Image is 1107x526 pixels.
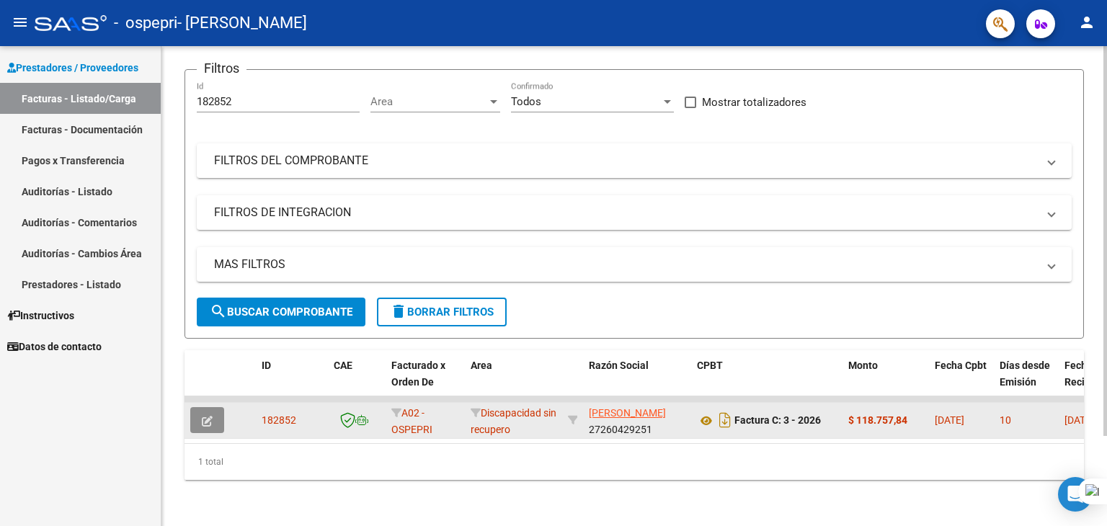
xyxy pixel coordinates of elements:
span: Fecha Cpbt [935,360,987,371]
datatable-header-cell: Facturado x Orden De [386,350,465,414]
span: Monto [848,360,878,371]
span: Buscar Comprobante [210,306,352,318]
span: Datos de contacto [7,339,102,355]
span: Area [471,360,492,371]
span: Facturado x Orden De [391,360,445,388]
mat-panel-title: FILTROS DEL COMPROBANTE [214,153,1037,169]
span: [PERSON_NAME] [589,407,666,419]
h3: Filtros [197,58,246,79]
span: Razón Social [589,360,649,371]
datatable-header-cell: Monto [843,350,929,414]
div: 1 total [184,444,1084,480]
span: 182852 [262,414,296,426]
datatable-header-cell: Fecha Cpbt [929,350,994,414]
span: [DATE] [935,414,964,426]
mat-expansion-panel-header: FILTROS DE INTEGRACION [197,195,1072,230]
span: CPBT [697,360,723,371]
span: Días desde Emisión [1000,360,1050,388]
span: - [PERSON_NAME] [177,7,307,39]
mat-icon: delete [390,303,407,320]
span: Instructivos [7,308,74,324]
span: A02 - OSPEPRI [391,407,432,435]
span: - ospepri [114,7,177,39]
datatable-header-cell: CPBT [691,350,843,414]
span: Todos [511,95,541,108]
span: Borrar Filtros [390,306,494,318]
mat-panel-title: FILTROS DE INTEGRACION [214,205,1037,220]
datatable-header-cell: Razón Social [583,350,691,414]
span: Discapacidad sin recupero [471,407,556,435]
span: Mostrar totalizadores [702,94,806,111]
datatable-header-cell: CAE [328,350,386,414]
datatable-header-cell: Días desde Emisión [994,350,1059,414]
mat-expansion-panel-header: MAS FILTROS [197,247,1072,282]
mat-icon: menu [12,14,29,31]
mat-panel-title: MAS FILTROS [214,257,1037,272]
button: Buscar Comprobante [197,298,365,326]
datatable-header-cell: ID [256,350,328,414]
span: Area [370,95,487,108]
span: CAE [334,360,352,371]
strong: $ 118.757,84 [848,414,907,426]
strong: Factura C: 3 - 2026 [734,415,821,427]
div: Open Intercom Messenger [1058,477,1093,512]
span: 10 [1000,414,1011,426]
span: [DATE] [1064,414,1094,426]
div: 27260429251 [589,405,685,435]
i: Descargar documento [716,409,734,432]
mat-icon: person [1078,14,1095,31]
datatable-header-cell: Area [465,350,562,414]
button: Borrar Filtros [377,298,507,326]
span: Prestadores / Proveedores [7,60,138,76]
mat-icon: search [210,303,227,320]
span: ID [262,360,271,371]
span: Fecha Recibido [1064,360,1105,388]
mat-expansion-panel-header: FILTROS DEL COMPROBANTE [197,143,1072,178]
